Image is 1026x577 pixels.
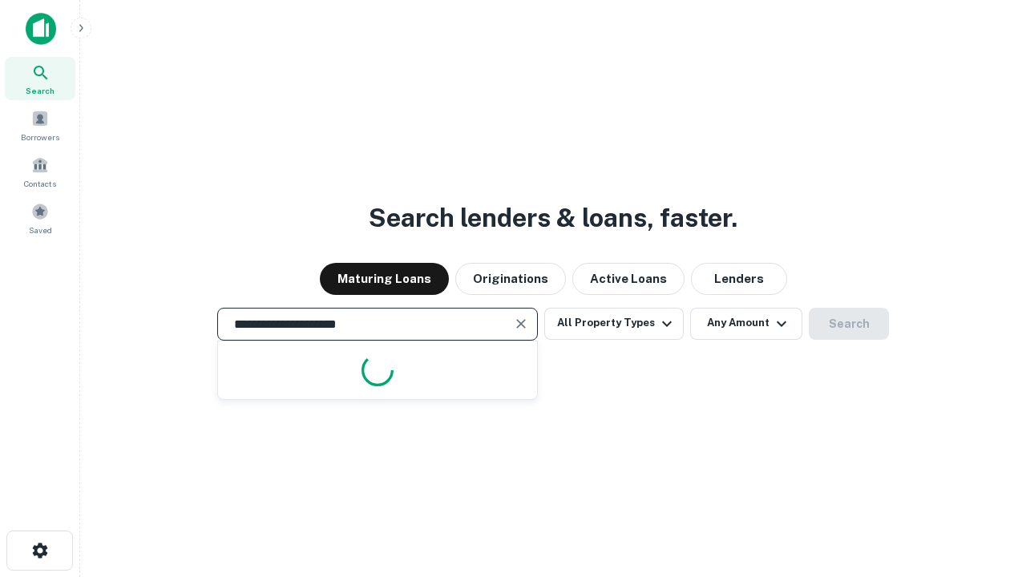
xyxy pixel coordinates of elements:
[691,263,787,295] button: Lenders
[24,177,56,190] span: Contacts
[572,263,685,295] button: Active Loans
[26,13,56,45] img: capitalize-icon.png
[26,84,55,97] span: Search
[21,131,59,143] span: Borrowers
[5,150,75,193] a: Contacts
[5,196,75,240] a: Saved
[29,224,52,236] span: Saved
[5,103,75,147] a: Borrowers
[369,199,737,237] h3: Search lenders & loans, faster.
[5,57,75,100] a: Search
[320,263,449,295] button: Maturing Loans
[455,263,566,295] button: Originations
[510,313,532,335] button: Clear
[544,308,684,340] button: All Property Types
[946,449,1026,526] iframe: Chat Widget
[690,308,802,340] button: Any Amount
